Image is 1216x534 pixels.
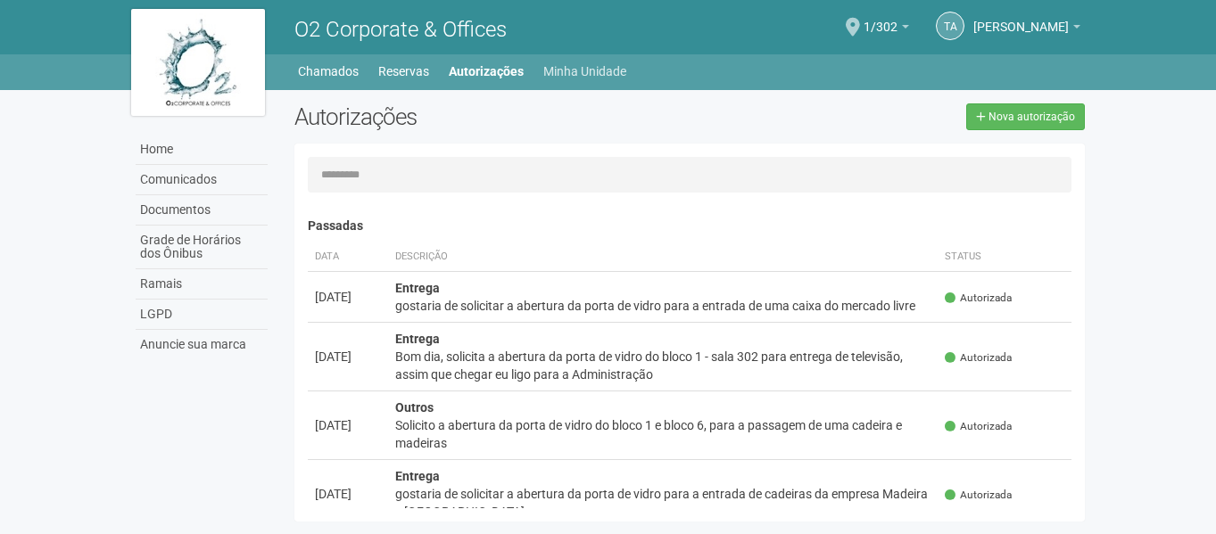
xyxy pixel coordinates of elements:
[315,416,381,434] div: [DATE]
[395,485,931,521] div: gostaria de solicitar a abertura da porta de vidro para a entrada de cadeiras da empresa Madeira ...
[395,281,440,295] strong: Entrega
[308,219,1072,233] h4: Passadas
[973,22,1080,37] a: [PERSON_NAME]
[388,242,939,272] th: Descrição
[298,59,359,84] a: Chamados
[136,330,268,359] a: Anuncie sua marca
[945,291,1012,306] span: Autorizada
[136,226,268,269] a: Grade de Horários dos Ônibus
[315,348,381,366] div: [DATE]
[936,12,964,40] a: TA
[136,195,268,226] a: Documentos
[294,103,676,130] h2: Autorizações
[136,269,268,300] a: Ramais
[864,22,909,37] a: 1/302
[945,350,1012,366] span: Autorizada
[136,135,268,165] a: Home
[315,288,381,306] div: [DATE]
[131,9,265,116] img: logo.jpg
[395,416,931,452] div: Solicito a abertura da porta de vidro do bloco 1 e bloco 6, para a passagem de uma cadeira e made...
[973,3,1069,34] span: Thamiris Abdala
[395,348,931,383] div: Bom dia, solicita a abertura da porta de vidro do bloco 1 - sala 302 para entrega de televisão, a...
[945,488,1012,503] span: Autorizada
[945,419,1012,434] span: Autorizada
[989,111,1075,123] span: Nova autorização
[395,332,440,346] strong: Entrega
[543,59,626,84] a: Minha Unidade
[315,485,381,503] div: [DATE]
[136,165,268,195] a: Comunicados
[449,59,524,84] a: Autorizações
[864,3,898,34] span: 1/302
[395,469,440,483] strong: Entrega
[308,242,388,272] th: Data
[966,103,1085,130] a: Nova autorização
[395,297,931,315] div: gostaria de solicitar a abertura da porta de vidro para a entrada de uma caixa do mercado livre
[395,400,434,415] strong: Outros
[378,59,429,84] a: Reservas
[294,17,507,42] span: O2 Corporate & Offices
[136,300,268,330] a: LGPD
[938,242,1071,272] th: Status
